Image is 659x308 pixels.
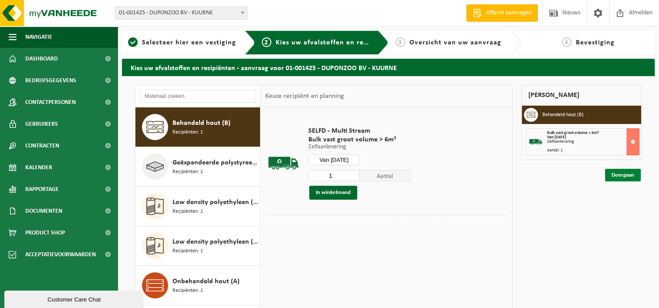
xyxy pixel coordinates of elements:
[142,39,236,46] span: Selecteer hier een vestiging
[172,118,230,128] span: Behandeld hout (B)
[521,85,642,106] div: [PERSON_NAME]
[25,26,52,48] span: Navigatie
[122,59,655,76] h2: Kies uw afvalstoffen en recipiënten - aanvraag voor 01-001425 - DUPONZOO BV - KUURNE
[172,128,203,137] span: Recipiënten: 1
[126,37,238,48] a: 1Selecteer hier een vestiging
[308,154,360,165] input: Selecteer datum
[172,168,203,176] span: Recipiënten: 1
[276,39,395,46] span: Kies uw afvalstoffen en recipiënten
[25,113,58,135] span: Gebruikers
[135,226,260,266] button: Low density polyethyleen (LDPE) folie, los, naturel Recipiënten: 1
[547,131,598,135] span: Bulk vast groot volume > 6m³
[25,200,62,222] span: Documenten
[172,197,258,208] span: Low density polyethyleen (LDPE) folie, los, gekleurd
[135,266,260,305] button: Onbehandeld hout (A) Recipiënten: 1
[605,169,641,181] a: Doorgaan
[409,39,501,46] span: Overzicht van uw aanvraag
[484,9,534,17] span: Offerte aanvragen
[261,85,348,107] div: Keuze recipiënt en planning
[25,70,76,91] span: Bedrijfsgegevens
[25,178,59,200] span: Rapportage
[25,135,59,157] span: Contracten
[542,108,584,122] h3: Behandeld hout (B)
[359,170,411,181] span: Aantal
[135,147,260,187] button: Geëxpandeerde polystyreen (EPS) verpakking (< 1 m² per stuk), recycleerbaar Recipiënten: 1
[172,157,258,168] span: Geëxpandeerde polystyreen (EPS) verpakking (< 1 m² per stuk), recycleerbaar
[562,37,571,47] span: 4
[262,37,271,47] span: 2
[308,127,411,135] span: SELFD - Multi Stream
[140,90,256,103] input: Materiaal zoeken
[172,276,240,287] span: Onbehandeld hout (A)
[25,157,52,178] span: Kalender
[172,237,258,247] span: Low density polyethyleen (LDPE) folie, los, naturel
[466,4,538,22] a: Offerte aanvragen
[4,289,145,308] iframe: chat widget
[135,107,260,147] button: Behandeld hout (B) Recipiënten: 1
[172,208,203,216] span: Recipiënten: 1
[309,186,357,200] button: In winkelmand
[395,37,405,47] span: 3
[128,37,138,47] span: 1
[25,222,65,244] span: Product Shop
[172,247,203,255] span: Recipiënten: 1
[308,135,411,144] span: Bulk vast groot volume > 6m³
[172,287,203,295] span: Recipiënten: 1
[135,187,260,226] button: Low density polyethyleen (LDPE) folie, los, gekleurd Recipiënten: 1
[308,144,411,150] p: Zelfaanlevering
[25,91,76,113] span: Contactpersonen
[547,148,639,153] div: Aantal: 1
[547,140,639,144] div: Zelfaanlevering
[547,135,566,140] strong: Van [DATE]
[115,7,247,20] span: 01-001425 - DUPONZOO BV - KUURNE
[115,7,247,19] span: 01-001425 - DUPONZOO BV - KUURNE
[576,39,615,46] span: Bevestiging
[25,48,58,70] span: Dashboard
[25,244,96,265] span: Acceptatievoorwaarden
